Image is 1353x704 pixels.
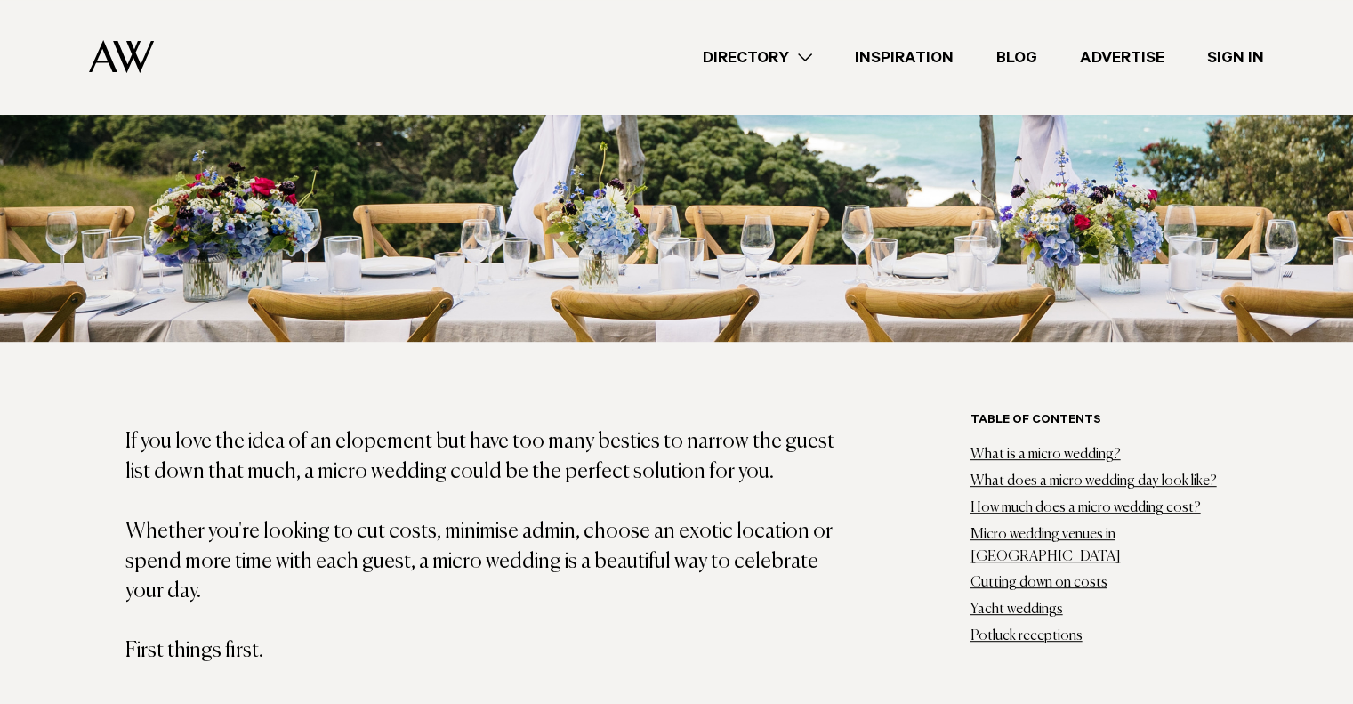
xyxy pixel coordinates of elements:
[970,501,1201,515] a: How much does a micro wedding cost?
[970,603,1063,617] a: Yacht weddings
[975,45,1059,69] a: Blog
[89,40,154,73] img: Auckland Weddings Logo
[125,427,855,667] p: If you love the idea of an elopement but have too many besties to narrow the guest list down that...
[1186,45,1285,69] a: Sign In
[970,474,1217,489] a: What does a micro wedding day look like?
[970,413,1228,430] h6: Table of contents
[834,45,975,69] a: Inspiration
[681,45,834,69] a: Directory
[970,448,1121,462] a: What is a micro wedding?
[1059,45,1186,69] a: Advertise
[970,528,1121,564] a: Micro wedding venues in [GEOGRAPHIC_DATA]
[970,576,1107,590] a: Cutting down on costs
[970,629,1083,643] a: Potluck receptions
